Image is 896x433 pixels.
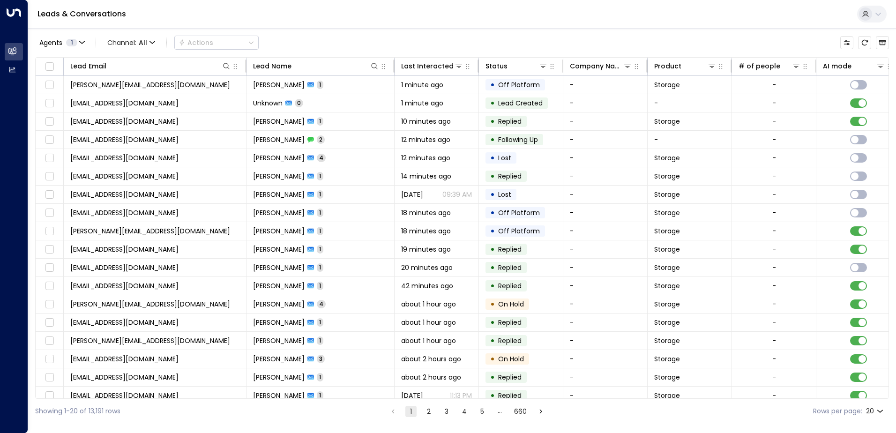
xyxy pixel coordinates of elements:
label: Rows per page: [813,406,862,416]
span: 18 minutes ago [401,226,451,236]
span: Gary Willmot [253,318,305,327]
div: - [772,226,776,236]
div: - [772,263,776,272]
div: • [490,77,495,93]
td: - [563,387,648,404]
span: Yesterday [401,391,423,400]
span: Following Up [498,135,538,144]
td: - [563,259,648,276]
span: On Hold [498,299,524,309]
span: Toggle select row [44,353,55,365]
span: 4 [317,154,326,162]
span: 0 [295,99,303,107]
span: Toggle select all [44,61,55,73]
td: - [563,94,648,112]
a: Leads & Conversations [37,8,126,19]
span: 4 [317,300,326,308]
td: - [563,222,648,240]
div: AI mode [823,60,885,72]
span: Bryn Roberts [253,172,305,181]
span: Replied [498,117,522,126]
td: - [563,332,648,350]
span: tom@forwardprop.com [70,336,230,345]
td: - [563,277,648,295]
span: 12 minutes ago [401,135,450,144]
span: Toggle select row [44,207,55,219]
span: Toggle select row [44,97,55,109]
span: Bryn Roberts [253,190,305,199]
button: Go to page 660 [512,406,529,417]
span: jpatrickbadboy@hotmail.co.uk [70,153,179,163]
span: Storage [654,391,680,400]
td: - [563,314,648,331]
span: robmcdougall57@gmail.com [70,263,179,272]
span: 10 minutes ago [401,117,451,126]
span: about 1 hour ago [401,299,456,309]
div: - [772,373,776,382]
div: • [490,223,495,239]
div: • [490,333,495,349]
button: Go to page 4 [459,406,470,417]
button: Channel:All [104,36,159,49]
span: Channel: [104,36,159,49]
td: - [563,131,648,149]
span: Replied [498,373,522,382]
span: All [139,39,147,46]
span: Storage [654,190,680,199]
div: - [772,190,776,199]
span: 2 [317,135,325,143]
div: Company Name [570,60,632,72]
span: about 1 hour ago [401,318,456,327]
span: Toggle select row [44,171,55,182]
span: 1 [317,81,323,89]
span: Off Platform [498,226,540,236]
div: • [490,278,495,294]
span: 20 minutes ago [401,263,453,272]
span: 1 [317,245,323,253]
span: Replied [498,263,522,272]
button: Go to page 5 [477,406,488,417]
span: Toggle select row [44,372,55,383]
span: Refresh [858,36,871,49]
button: Go to page 2 [423,406,434,417]
span: 14 minutes ago [401,172,451,181]
span: Replied [498,318,522,327]
span: 1 [317,318,323,326]
span: robertbryn@gmail.com [70,172,179,181]
span: 82laurencallaghan@gmail.com [70,245,179,254]
div: Button group with a nested menu [174,36,259,50]
div: 20 [866,404,885,418]
div: • [490,150,495,166]
td: - [563,295,648,313]
span: Unknown [253,98,283,108]
span: bondgirlkaff247@yahoo.co.uk [70,98,179,108]
div: AI mode [823,60,851,72]
td: - [563,204,648,222]
span: Toggle select row [44,79,55,91]
span: 1 [317,190,323,198]
span: 18 minutes ago [401,208,451,217]
button: Go to next page [535,406,546,417]
td: - [648,94,732,112]
div: Last Interacted [401,60,454,72]
span: Ellodie Greene [253,117,305,126]
span: Off Platform [498,80,540,90]
div: … [494,406,506,417]
span: Toggle select row [44,262,55,274]
span: Sep 05, 2025 [401,190,423,199]
div: Actions [179,38,213,47]
span: Toggle select row [44,299,55,310]
span: Toggle select row [44,116,55,127]
div: - [772,98,776,108]
div: - [772,354,776,364]
span: 1 [317,172,323,180]
span: about 2 hours ago [401,373,461,382]
span: Joao Francisco [253,135,305,144]
div: Status [485,60,548,72]
div: • [490,241,495,257]
span: Toggle select row [44,189,55,201]
div: Company Name [570,60,623,72]
span: 1 minute ago [401,98,443,108]
span: Storage [654,263,680,272]
span: Storage [654,318,680,327]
